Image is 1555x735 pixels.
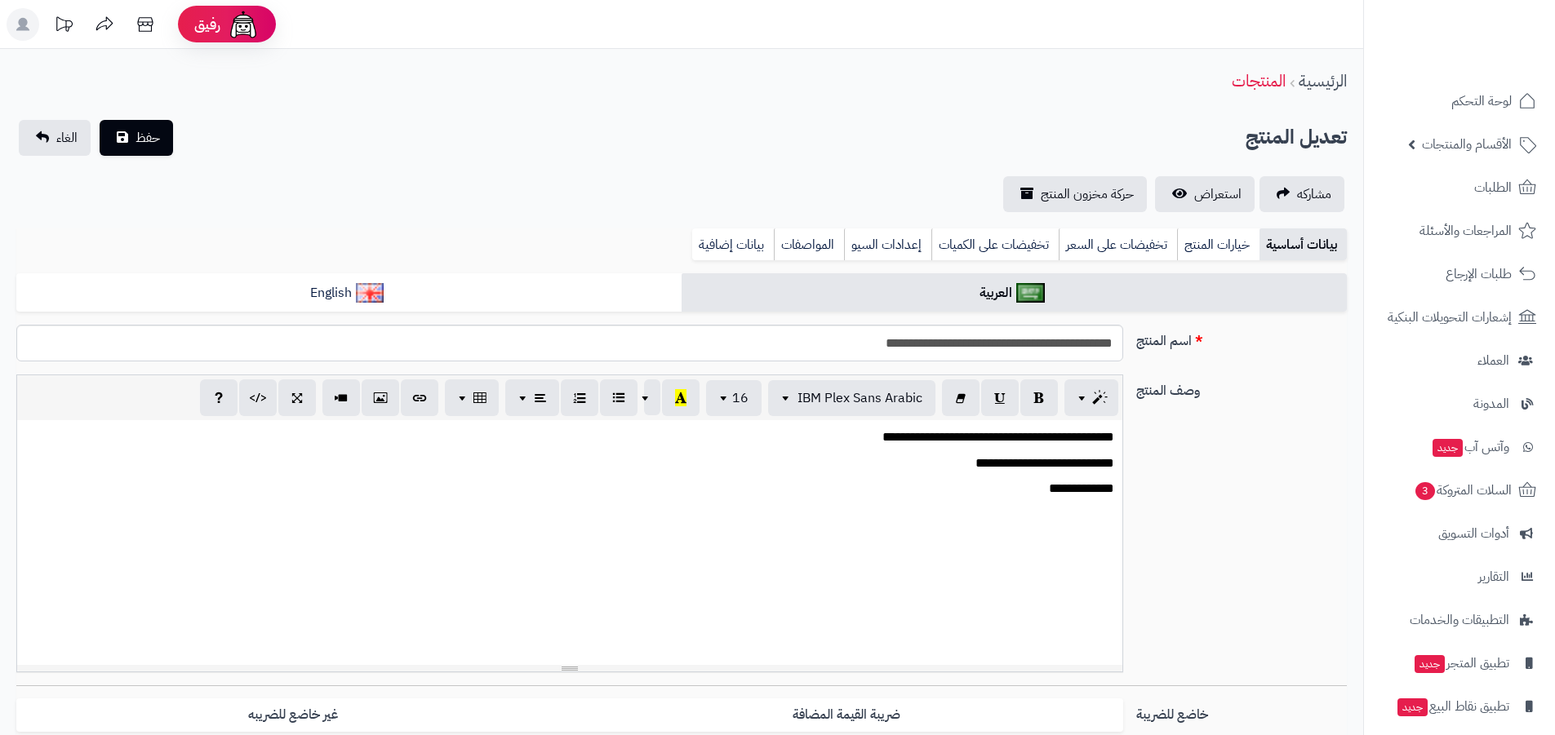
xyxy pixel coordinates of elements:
[1374,211,1545,250] a: المراجعات والأسئلة
[1246,121,1347,154] h2: تعديل المنتج
[1422,133,1512,156] span: الأقسام والمنتجات
[1474,176,1512,199] span: الطلبات
[1374,471,1545,510] a: السلات المتروكة3
[1473,392,1509,415] span: المدونة
[1374,255,1545,294] a: طلبات الإرجاع
[1415,482,1435,500] span: 3
[1374,514,1545,553] a: أدوات التسويق
[1396,695,1509,718] span: تطبيق نقاط البيع
[1374,557,1545,596] a: التقارير
[1130,374,1353,401] label: وصف المنتج
[194,15,220,34] span: رفيق
[1374,341,1545,380] a: العملاء
[1232,69,1286,93] a: المنتجات
[692,228,774,261] a: بيانات إضافية
[1413,652,1509,675] span: تطبيق المتجر
[768,380,935,416] button: IBM Plex Sans Arabic
[1451,90,1512,113] span: لوحة التحكم
[774,228,844,261] a: المواصفات
[844,228,931,261] a: إعدادات السيو
[1446,263,1512,286] span: طلبات الإرجاع
[1438,522,1509,545] span: أدوات التسويق
[797,388,922,408] span: IBM Plex Sans Arabic
[1414,479,1512,502] span: السلات المتروكة
[100,120,173,156] button: حفظ
[1374,427,1545,467] a: وآتس آبجديد
[1130,325,1353,351] label: اسم المنتج
[1397,698,1428,716] span: جديد
[16,698,570,732] label: غير خاضع للضريبه
[1431,436,1509,458] span: وآتس آب
[1433,439,1463,457] span: جديد
[1478,565,1509,588] span: التقارير
[1374,644,1545,683] a: تطبيق المتجرجديد
[1374,168,1545,207] a: الطلبات
[1177,228,1260,261] a: خيارات المنتج
[1155,176,1255,212] a: استعراض
[1374,82,1545,121] a: لوحة التحكم
[136,128,160,148] span: حفظ
[1297,184,1331,204] span: مشاركه
[732,388,749,408] span: 16
[1374,384,1545,423] a: المدونة
[706,380,762,416] button: 16
[931,228,1059,261] a: تخفيضات على الكميات
[570,698,1123,732] label: ضريبة القيمة المضافة
[43,8,84,45] a: تحديثات المنصة
[682,273,1347,313] a: العربية
[1415,655,1445,673] span: جديد
[16,273,682,313] a: English
[1194,184,1242,204] span: استعراض
[1477,349,1509,372] span: العملاء
[56,128,78,148] span: الغاء
[19,120,91,156] a: الغاء
[1016,283,1045,303] img: العربية
[1419,219,1512,242] span: المراجعات والأسئلة
[1059,228,1177,261] a: تخفيضات على السعر
[1410,609,1509,631] span: التطبيقات والخدمات
[1299,69,1347,93] a: الرئيسية
[1041,184,1134,204] span: حركة مخزون المنتج
[1003,176,1147,212] a: حركة مخزون المنتج
[1130,698,1353,724] label: خاضع للضريبة
[1374,600,1545,640] a: التطبيقات والخدمات
[1374,687,1545,726] a: تطبيق نقاط البيعجديد
[1388,306,1512,329] span: إشعارات التحويلات البنكية
[1260,176,1344,212] a: مشاركه
[1260,228,1347,261] a: بيانات أساسية
[1374,298,1545,337] a: إشعارات التحويلات البنكية
[356,283,384,303] img: English
[227,8,260,41] img: ai-face.png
